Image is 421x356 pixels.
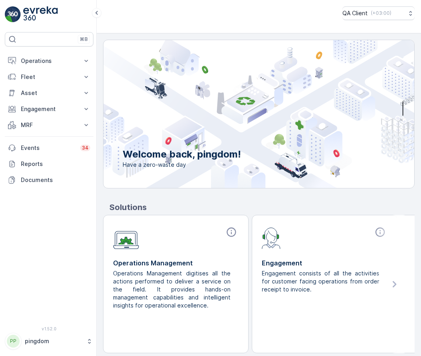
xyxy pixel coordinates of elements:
img: logo_light-DOdMpM7g.png [23,6,58,22]
p: Operations Management digitises all the actions performed to deliver a service on the field. It p... [113,269,232,309]
p: Fleet [21,73,77,81]
p: Asset [21,89,77,97]
p: Engagement [21,105,77,113]
p: 34 [82,145,89,151]
a: Reports [5,156,93,172]
img: logo [5,6,21,22]
span: Have a zero-waste day [123,161,241,169]
p: Events [21,144,75,152]
p: Operations Management [113,258,239,268]
div: PP [7,335,20,348]
p: ⌘B [80,36,88,42]
p: Reports [21,160,90,168]
p: ( +03:00 ) [371,10,391,16]
p: MRF [21,121,77,129]
button: Operations [5,53,93,69]
img: module-icon [113,227,139,249]
p: QA Client [342,9,368,17]
p: pingdom [25,337,82,345]
img: module-icon [262,227,281,249]
img: city illustration [67,40,414,188]
a: Documents [5,172,93,188]
p: Documents [21,176,90,184]
p: Engagement consists of all the activities for customer facing operations from order receipt to in... [262,269,381,293]
p: Operations [21,57,77,65]
p: Solutions [109,201,415,213]
button: PPpingdom [5,333,93,350]
p: Welcome back, pingdom! [123,148,241,161]
button: Engagement [5,101,93,117]
button: MRF [5,117,93,133]
button: Fleet [5,69,93,85]
span: v 1.52.0 [5,326,93,331]
button: Asset [5,85,93,101]
button: QA Client(+03:00) [342,6,415,20]
p: Engagement [262,258,387,268]
a: Events34 [5,140,93,156]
